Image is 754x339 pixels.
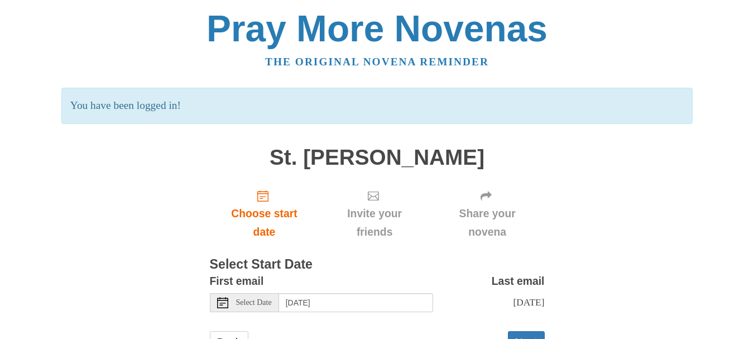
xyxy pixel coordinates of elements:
[430,180,545,247] div: Click "Next" to confirm your start date first.
[210,146,545,170] h1: St. [PERSON_NAME]
[236,299,272,307] span: Select Date
[206,8,548,49] a: Pray More Novenas
[441,204,534,241] span: Share your novena
[492,272,545,290] label: Last email
[330,204,419,241] span: Invite your friends
[221,204,308,241] span: Choose start date
[61,88,693,124] p: You have been logged in!
[265,56,489,68] a: The original novena reminder
[319,180,430,247] div: Click "Next" to confirm your start date first.
[210,257,545,272] h3: Select Start Date
[513,297,544,308] span: [DATE]
[210,272,264,290] label: First email
[210,180,319,247] a: Choose start date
